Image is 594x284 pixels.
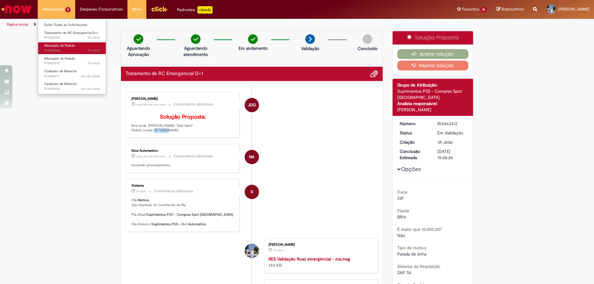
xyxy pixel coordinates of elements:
dt: Criação [395,139,433,145]
div: Mateus Domingues Morais [245,244,259,258]
span: Alteração de Pedido [44,56,75,61]
span: cerca de uma hora atrás [136,103,166,106]
span: Não [397,233,405,238]
a: Página inicial [7,22,28,27]
b: Tipo de motivo [397,245,427,251]
div: R13462312 [437,121,466,127]
span: [PERSON_NAME] [558,6,589,12]
div: Sistema [131,184,235,188]
span: 3h atrás [273,248,283,252]
span: NA [249,150,254,164]
span: Cadastro de Material [44,82,76,86]
span: 3h atrás [136,189,146,193]
span: BR16 [397,214,406,220]
div: Padroniza [177,6,213,14]
span: 10 [480,7,487,12]
div: [PERSON_NAME] [397,107,469,113]
a: Rascunhos [496,6,524,12]
p: Aguardando atendimento [181,45,211,57]
ul: Trilhas de página [5,19,391,30]
p: Concluído [358,45,377,52]
span: Despesas Corporativas [80,6,123,12]
div: Analista responsável: [397,100,469,107]
span: cerca de uma hora atrás [136,155,166,158]
div: Now Automation [245,150,259,164]
img: check-circle-green.png [191,34,200,44]
div: [DATE] 15:08:24 [437,148,466,161]
span: 7h atrás [88,48,100,53]
span: More [132,6,142,12]
span: um dia atrás [81,87,100,91]
div: 29/08/2025 13:08:21 [437,139,466,145]
span: CIF [397,196,403,201]
div: Solução Proposta [393,31,473,45]
dt: Status [395,130,433,136]
b: Solução Proposta: [160,113,206,121]
img: check-circle-green.png [248,34,258,44]
p: Validação [301,45,319,52]
span: R13462312 [44,35,100,40]
b: Planta [397,208,409,214]
b: Suprimentos PSS - Compras Spot [GEOGRAPHIC_DATA] [146,212,233,217]
ul: Requisições [38,19,106,94]
span: Requisições [42,6,64,12]
img: click_logo_yellow_360x200.png [151,4,168,14]
span: JDO [248,98,256,112]
span: 7h atrás [88,61,100,66]
span: Cadastro de Material [44,69,76,74]
span: Tratamento de RC Emergencial D+1 [44,31,98,35]
time: 29/08/2025 15:09:13 [136,103,166,106]
button: Aceitar solução [397,49,469,59]
div: [PERSON_NAME] [269,243,372,247]
button: Adicionar anexos [370,70,378,78]
a: Aberto R13460946 : Alteração de Pedido [38,42,106,54]
a: Exibir Todas as Solicitações [38,22,106,28]
b: É maior que 10.000,00? [397,227,442,232]
div: Em Validação [437,130,466,136]
div: [PERSON_NAME] [131,97,235,101]
p: Em andamento [239,45,268,51]
button: Rejeitar Solução [397,61,469,70]
span: 3h atrás [437,139,453,145]
small: Comentários adicionais [174,154,213,159]
a: RES Validação fluxo emergencial - ma.msg [269,256,350,262]
span: SAP S4 [397,270,411,275]
time: 29/08/2025 13:08:21 [437,139,453,145]
img: ServiceNow [1,3,32,15]
time: 28/08/2025 14:10:14 [81,87,100,91]
a: Aberto R13458125 : Cadastro de Material [38,81,106,92]
time: 29/08/2025 15:01:04 [136,155,166,158]
span: 3h atrás [88,35,100,40]
time: 29/08/2025 13:08:22 [88,35,100,40]
a: Aberto R13458171 : Cadastro de Material [38,68,106,79]
span: um dia atrás [81,74,100,78]
span: R13460946 [44,48,100,53]
time: 29/08/2025 08:25:37 [88,61,100,66]
b: Mateus [138,198,149,202]
p: +GenAi [197,6,213,14]
span: Favoritos [462,6,479,12]
div: Grupo de Atribuição: [397,82,469,88]
img: check-circle-green.png [134,34,143,44]
span: Parada de linha [397,251,426,257]
span: S [251,184,253,199]
a: Aberto R13460731 : Alteração de Pedido [38,55,106,67]
time: 29/08/2025 09:07:13 [88,48,100,53]
time: 29/08/2025 13:08:18 [273,248,283,252]
b: Frete [397,189,407,195]
div: Now Automation [131,149,235,153]
div: System [245,185,259,199]
a: Aberto R13462312 : Tratamento de RC Emergencial D+1 [38,30,106,41]
div: Suprimentos PSS - Compras Spot [GEOGRAPHIC_DATA] [397,88,469,100]
p: Aguardando Aprovação [123,45,153,57]
small: Comentários adicionais [174,102,213,107]
span: Rascunhos [501,6,524,12]
dt: Número [395,121,433,127]
span: R13460731 [44,61,100,66]
small: Comentários adicionais [154,189,193,194]
dt: Conclusão Estimada [395,148,433,161]
p: Iniciando processamento [131,163,235,168]
img: img-circle-grey.png [363,34,372,44]
div: Jessica de Oliveira Parenti [245,98,259,112]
